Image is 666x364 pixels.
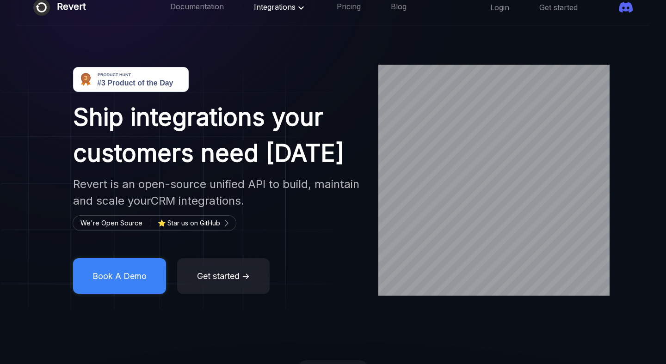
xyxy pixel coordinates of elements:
[337,1,361,13] a: Pricing
[73,67,189,92] img: Revert - Open-source unified API to build product integrations | Product Hunt
[151,194,175,207] span: CRM
[539,2,578,12] a: Get started
[170,1,224,13] a: Documentation
[391,1,407,13] a: Blog
[73,258,166,294] button: Book A Demo
[254,2,307,12] span: Integrations
[73,176,362,209] h2: Revert is an open-source unified API to build, maintain and scale your integrations.
[158,218,228,229] a: ⭐ Star us on GitHub
[177,258,270,294] button: Get started →
[73,99,362,171] h1: Ship integrations your customers need [DATE]
[490,2,509,12] a: Login
[1,65,334,309] img: image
